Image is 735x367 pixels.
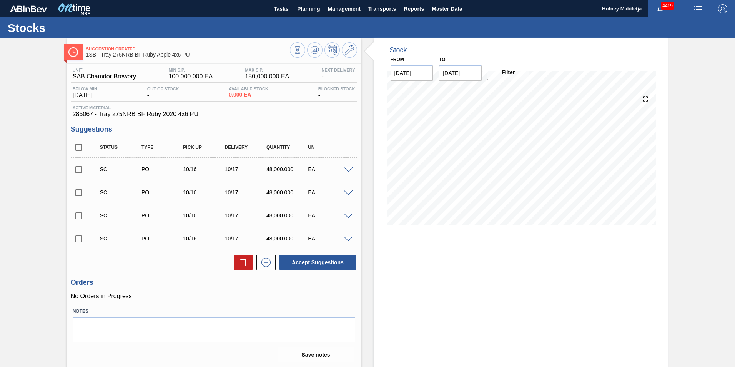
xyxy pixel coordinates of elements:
span: MIN S.P. [168,68,213,72]
span: SAB Chamdor Brewery [73,73,136,80]
input: mm/dd/yyyy [391,65,433,81]
img: TNhmsLtSVTkK8tSr43FrP2fwEKptu5GPRR3wAAAABJRU5ErkJggg== [10,5,47,12]
button: Update Chart [307,42,323,58]
button: Save notes [278,347,354,362]
div: EA [306,166,353,172]
div: - [145,87,181,99]
label: to [439,57,445,62]
span: 1SB - Tray 275NRB BF Ruby Apple 4x6 PU [86,52,290,58]
h3: Orders [71,279,357,287]
div: EA [306,189,353,195]
div: 10/16/2025 [181,166,228,172]
div: Stock [390,46,407,54]
label: Notes [73,306,355,317]
div: Delete Suggestions [230,255,253,270]
h1: Stocks [8,23,144,32]
div: Pick up [181,145,228,150]
span: Reports [404,4,424,13]
span: Next Delivery [322,68,355,72]
div: 10/17/2025 [223,212,269,219]
input: mm/dd/yyyy [439,65,482,81]
div: New suggestion [253,255,276,270]
img: userActions [693,4,703,13]
span: 150,000.000 EA [245,73,289,80]
div: 10/17/2025 [223,235,269,242]
div: Delivery [223,145,269,150]
div: 48,000.000 [264,235,311,242]
div: - [320,68,357,80]
span: Out Of Stock [147,87,179,91]
div: 10/17/2025 [223,189,269,195]
div: 48,000.000 [264,189,311,195]
div: Accept Suggestions [276,254,357,271]
div: - [316,87,357,99]
span: 0.000 EA [229,92,268,98]
p: No Orders in Progress [71,293,357,300]
span: Below Min [73,87,97,91]
span: Unit [73,68,136,72]
h3: Suggestions [71,125,357,133]
span: MAX S.P. [245,68,289,72]
div: Purchase order [140,235,186,242]
span: 4419 [661,2,674,10]
span: Tasks [273,4,289,13]
span: Available Stock [229,87,268,91]
span: Suggestion Created [86,47,290,51]
button: Schedule Inventory [324,42,340,58]
button: Stocks Overview [290,42,305,58]
button: Notifications [648,3,672,14]
div: 10/16/2025 [181,212,228,219]
span: 285067 - Tray 275NRB BF Ruby 2020 4x6 PU [73,111,355,118]
span: Active Material [73,105,355,110]
div: Purchase order [140,189,186,195]
img: Logout [718,4,727,13]
span: Transports [368,4,396,13]
button: Filter [487,65,530,80]
label: From [391,57,404,62]
div: Type [140,145,186,150]
div: Suggestion Created [98,212,145,219]
span: Planning [297,4,320,13]
button: Accept Suggestions [279,255,356,270]
span: Master Data [432,4,462,13]
div: EA [306,235,353,242]
div: Purchase order [140,166,186,172]
div: 48,000.000 [264,166,311,172]
div: Quantity [264,145,311,150]
div: Suggestion Created [98,235,145,242]
div: 10/16/2025 [181,235,228,242]
div: Suggestion Created [98,189,145,195]
div: EA [306,212,353,219]
img: Ícone [68,47,78,57]
div: 10/16/2025 [181,189,228,195]
div: Purchase order [140,212,186,219]
button: Go to Master Data / General [342,42,357,58]
div: Suggestion Created [98,166,145,172]
div: UN [306,145,353,150]
span: 100,000.000 EA [168,73,213,80]
div: Status [98,145,145,150]
span: [DATE] [73,92,97,99]
div: 10/17/2025 [223,166,269,172]
span: Management [328,4,361,13]
span: Blocked Stock [318,87,355,91]
div: 48,000.000 [264,212,311,219]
